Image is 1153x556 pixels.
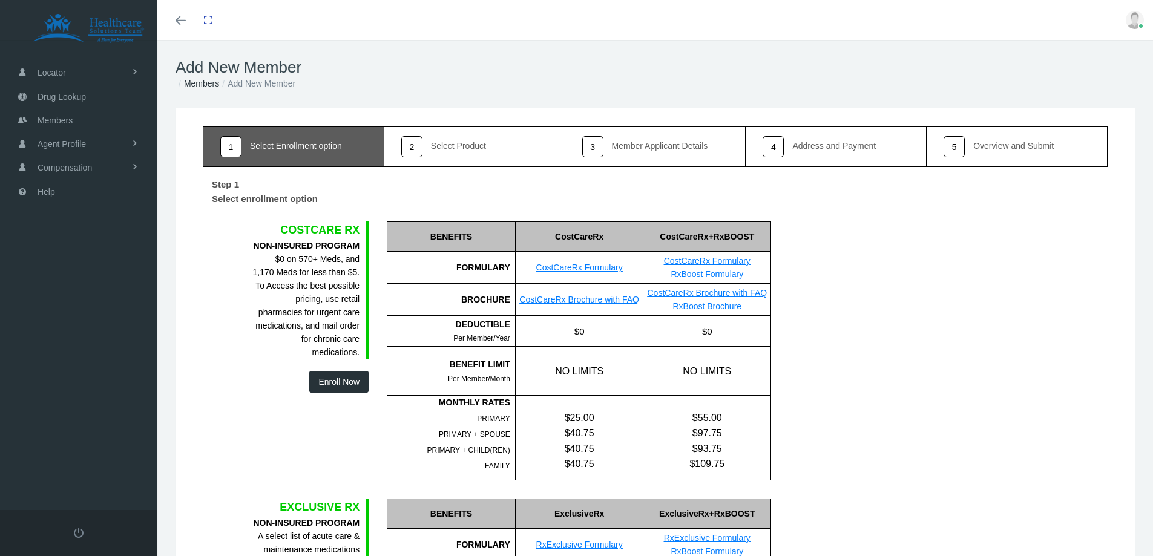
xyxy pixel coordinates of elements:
span: Locator [38,61,66,84]
div: ExclusiveRx+RxBOOST [643,499,770,529]
div: $25.00 [516,410,643,425]
div: CostCareRx [515,221,643,252]
label: Step 1 [203,173,248,192]
span: PRIMARY + CHILD(REN) [427,446,510,454]
div: ExclusiveRx [515,499,643,529]
div: FORMULARY [387,252,515,284]
div: $55.00 [643,410,770,425]
span: Members [38,109,73,132]
div: BENEFITS [387,221,515,252]
h1: Add New Member [176,58,1135,77]
span: PRIMARY + SPOUSE [439,430,510,439]
a: RxExclusive Formulary [536,540,623,549]
div: BROCHURE [387,284,515,316]
div: $0 on 570+ Meds, and 1,170 Meds for less than $5. To Access the best possible pricing, use retail... [253,239,360,359]
div: 5 [944,136,965,157]
span: Drug Lookup [38,85,86,108]
button: Enroll Now [309,371,369,393]
div: MONTHLY RATES [387,396,510,409]
div: COSTCARE RX [253,221,360,238]
div: $0 [643,316,770,346]
span: PRIMARY [477,414,510,423]
a: Members [184,79,219,88]
label: Select enrollment option [203,192,327,210]
span: Agent Profile [38,132,86,155]
div: EXCLUSIVE RX [253,499,360,515]
div: $109.75 [643,456,770,471]
span: Help [38,180,55,203]
a: CostCareRx Formulary [664,256,751,266]
div: 2 [401,136,422,157]
div: $40.75 [516,441,643,456]
div: BENEFIT LIMIT [387,358,510,371]
img: user-placeholder.jpg [1126,11,1144,29]
li: Add New Member [219,77,295,90]
a: RxBoost Formulary [671,546,743,556]
div: Address and Payment [792,142,876,150]
div: $40.75 [516,456,643,471]
a: CostCareRx Brochure with FAQ [519,295,639,304]
div: Overview and Submit [973,142,1054,150]
div: 1 [220,136,241,157]
div: NO LIMITS [515,347,643,395]
span: FAMILY [485,462,510,470]
a: RxBoost Formulary [671,269,743,279]
div: Select Enrollment option [250,142,342,150]
a: RxBoost Brochure [672,301,741,311]
div: $93.75 [643,441,770,456]
div: 4 [763,136,784,157]
div: $40.75 [516,425,643,440]
a: CostCareRx Brochure with FAQ [647,288,767,298]
div: BENEFITS [387,499,515,529]
b: NON-INSURED PROGRAM [253,241,360,250]
img: HEALTHCARE SOLUTIONS TEAM, LLC [16,13,161,44]
div: $97.75 [643,425,770,440]
div: Select Product [431,142,486,150]
div: Member Applicant Details [612,142,708,150]
a: RxExclusive Formulary [664,533,751,543]
a: CostCareRx Formulary [536,263,623,272]
div: CostCareRx+RxBOOST [643,221,770,252]
span: Per Member/Year [453,334,510,342]
span: Compensation [38,156,92,179]
span: Per Member/Month [448,374,510,383]
div: $0 [515,316,643,346]
b: NON-INSURED PROGRAM [253,518,360,528]
div: 3 [582,136,603,157]
div: DEDUCTIBLE [387,318,510,331]
div: NO LIMITS [643,347,770,395]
